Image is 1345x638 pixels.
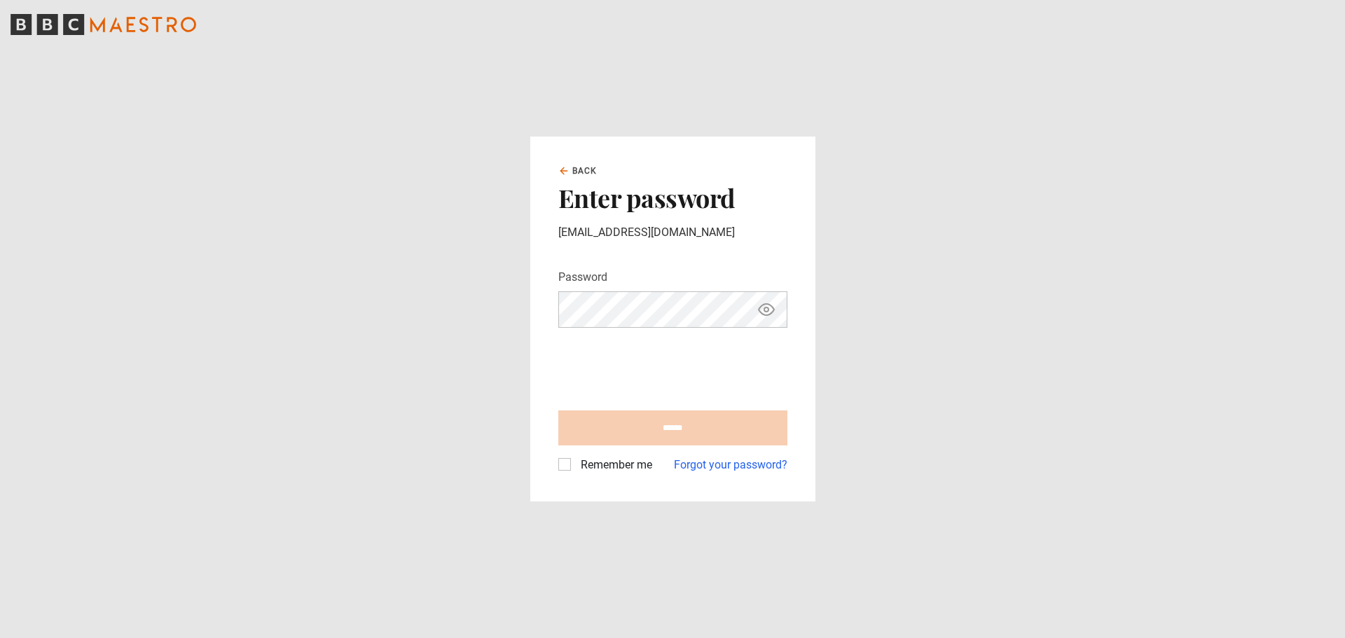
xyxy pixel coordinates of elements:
button: Show password [754,298,778,322]
span: Back [572,165,598,177]
label: Password [558,269,607,286]
a: Back [558,165,598,177]
iframe: reCAPTCHA [558,339,771,394]
a: Forgot your password? [674,457,787,473]
p: [EMAIL_ADDRESS][DOMAIN_NAME] [558,224,787,241]
svg: BBC Maestro [11,14,196,35]
h2: Enter password [558,183,787,212]
label: Remember me [575,457,652,473]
